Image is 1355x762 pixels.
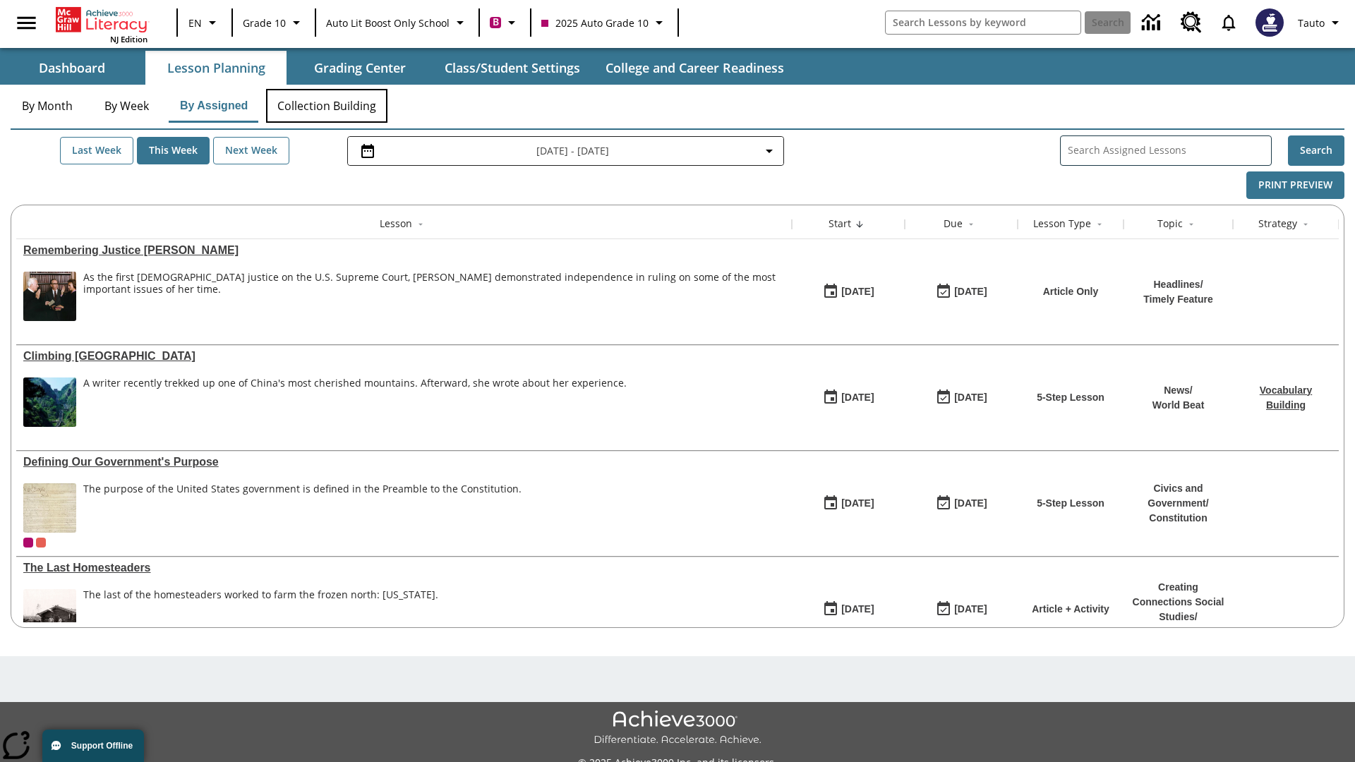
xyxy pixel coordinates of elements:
[23,350,785,363] div: Climbing Mount Tai
[83,377,627,389] div: A writer recently trekked up one of China's most cherished mountains. Afterward, she wrote about ...
[23,456,785,468] a: Defining Our Government's Purpose, Lessons
[493,13,499,31] span: B
[412,216,429,233] button: Sort
[536,10,673,35] button: Class: 2025 Auto Grade 10, Select your class
[182,10,227,35] button: Language: EN, Select a language
[83,483,522,533] div: The purpose of the United States government is defined in the Preamble to the Constitution.
[42,730,144,762] button: Support Offline
[289,51,430,85] button: Grading Center
[1,51,143,85] button: Dashboard
[1183,216,1200,233] button: Sort
[1037,390,1104,405] p: 5-Step Lesson
[23,377,76,427] img: 6000 stone steps to climb Mount Tai in Chinese countryside
[83,589,438,601] div: The last of the homesteaders worked to farm the frozen north: [US_STATE].
[1033,217,1091,231] div: Lesson Type
[818,490,879,517] button: 07/01/25: First time the lesson was available
[963,216,980,233] button: Sort
[841,389,874,406] div: [DATE]
[83,272,785,296] div: As the first [DEMOGRAPHIC_DATA] justice on the U.S. Supreme Court, [PERSON_NAME] demonstrated ind...
[954,600,987,618] div: [DATE]
[1091,216,1108,233] button: Sort
[1172,4,1210,42] a: Resource Center, Will open in new tab
[954,495,987,512] div: [DATE]
[1288,135,1344,166] button: Search
[541,16,649,30] span: 2025 Auto Grade 10
[931,596,992,623] button: 04/20/26: Last day the lesson can be accessed
[23,244,785,257] div: Remembering Justice O'Connor
[354,143,778,159] button: Select the date range menu item
[36,538,46,548] span: OL 2025 Auto Grade 11
[841,283,874,301] div: [DATE]
[818,279,879,306] button: 08/24/25: First time the lesson was available
[954,283,987,301] div: [DATE]
[886,11,1080,34] input: search field
[237,10,311,35] button: Grade: Grade 10, Select a grade
[320,10,474,35] button: School: Auto Lit Boost only School, Select your school
[326,16,450,30] span: Auto Lit Boost only School
[23,538,33,548] div: Current Class
[1131,511,1226,526] p: Constitution
[594,710,761,746] img: Achieve3000 Differentiate Accelerate Achieve
[944,217,963,231] div: Due
[110,34,147,44] span: NJ Edition
[1246,171,1344,199] button: Print Preview
[1260,385,1312,411] a: Vocabulary Building
[1133,4,1172,42] a: Data Center
[484,10,526,35] button: Boost Class color is violet red. Change class color
[6,2,47,44] button: Open side menu
[841,600,874,618] div: [DATE]
[23,562,785,574] a: The Last Homesteaders, Lessons
[1032,602,1109,617] p: Article + Activity
[1298,16,1325,30] span: Tauto
[1131,481,1226,511] p: Civics and Government /
[1255,8,1284,37] img: Avatar
[213,137,289,164] button: Next Week
[1247,4,1292,41] button: Select a new avatar
[1292,10,1349,35] button: Profile/Settings
[83,483,522,495] div: The purpose of the United States government is defined in the Preamble to the Constitution.
[23,562,785,574] div: The Last Homesteaders
[829,217,851,231] div: Start
[1258,217,1297,231] div: Strategy
[23,350,785,363] a: Climbing Mount Tai, Lessons
[931,279,992,306] button: 08/24/25: Last day the lesson can be accessed
[91,89,162,123] button: By Week
[243,16,286,30] span: Grade 10
[1157,217,1183,231] div: Topic
[266,89,387,123] button: Collection Building
[1043,284,1099,299] p: Article Only
[23,244,785,257] a: Remembering Justice O'Connor, Lessons
[1143,292,1213,307] p: Timely Feature
[1037,496,1104,511] p: 5-Step Lesson
[1210,4,1247,41] a: Notifications
[1143,277,1213,292] p: Headlines /
[56,4,147,44] div: Home
[23,589,76,639] img: Black and white photo from the early 20th century of a couple in front of a log cabin with a hors...
[188,16,202,30] span: EN
[83,377,627,427] div: A writer recently trekked up one of China's most cherished mountains. Afterward, she wrote about ...
[931,490,992,517] button: 03/31/26: Last day the lesson can be accessed
[83,589,438,639] div: The last of the homesteaders worked to farm the frozen north: Alaska.
[931,385,992,411] button: 06/30/26: Last day the lesson can be accessed
[1152,383,1205,398] p: News /
[954,389,987,406] div: [DATE]
[1131,580,1226,624] p: Creating Connections Social Studies /
[23,483,76,533] img: This historic document written in calligraphic script on aged parchment, is the Preamble of the C...
[169,89,259,123] button: By Assigned
[71,741,133,751] span: Support Offline
[594,51,795,85] button: College and Career Readiness
[536,143,609,158] span: [DATE] - [DATE]
[23,272,76,321] img: Chief Justice Warren Burger, wearing a black robe, holds up his right hand and faces Sandra Day O...
[11,89,84,123] button: By Month
[23,456,785,468] div: Defining Our Government's Purpose
[1297,216,1314,233] button: Sort
[761,143,778,159] svg: Collapse Date Range Filter
[818,596,879,623] button: 04/14/25: First time the lesson was available
[1068,140,1271,161] input: Search Assigned Lessons
[851,216,868,233] button: Sort
[841,495,874,512] div: [DATE]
